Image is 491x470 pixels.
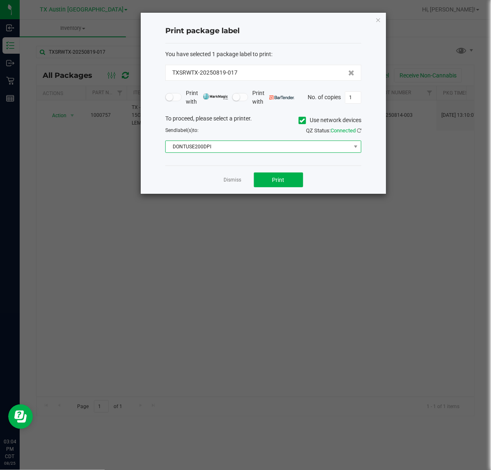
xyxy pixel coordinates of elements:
[165,50,361,59] div: :
[254,173,303,187] button: Print
[159,114,368,127] div: To proceed, please select a printer.
[252,89,295,106] span: Print with
[176,127,193,133] span: label(s)
[165,51,271,57] span: You have selected 1 package label to print
[306,127,361,134] span: QZ Status:
[272,177,285,183] span: Print
[166,141,351,152] span: DONTUSE200DPI
[299,116,361,125] label: Use network devices
[203,93,228,100] img: mark_magic_cybra.png
[224,177,242,184] a: Dismiss
[308,93,341,100] span: No. of copies
[172,68,238,77] span: TXSRWTX-20250819-017
[269,95,295,100] img: bartender.png
[186,89,228,106] span: Print with
[8,404,33,429] iframe: Resource center
[165,26,361,36] h4: Print package label
[331,127,356,134] span: Connected
[165,127,199,133] span: Send to:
